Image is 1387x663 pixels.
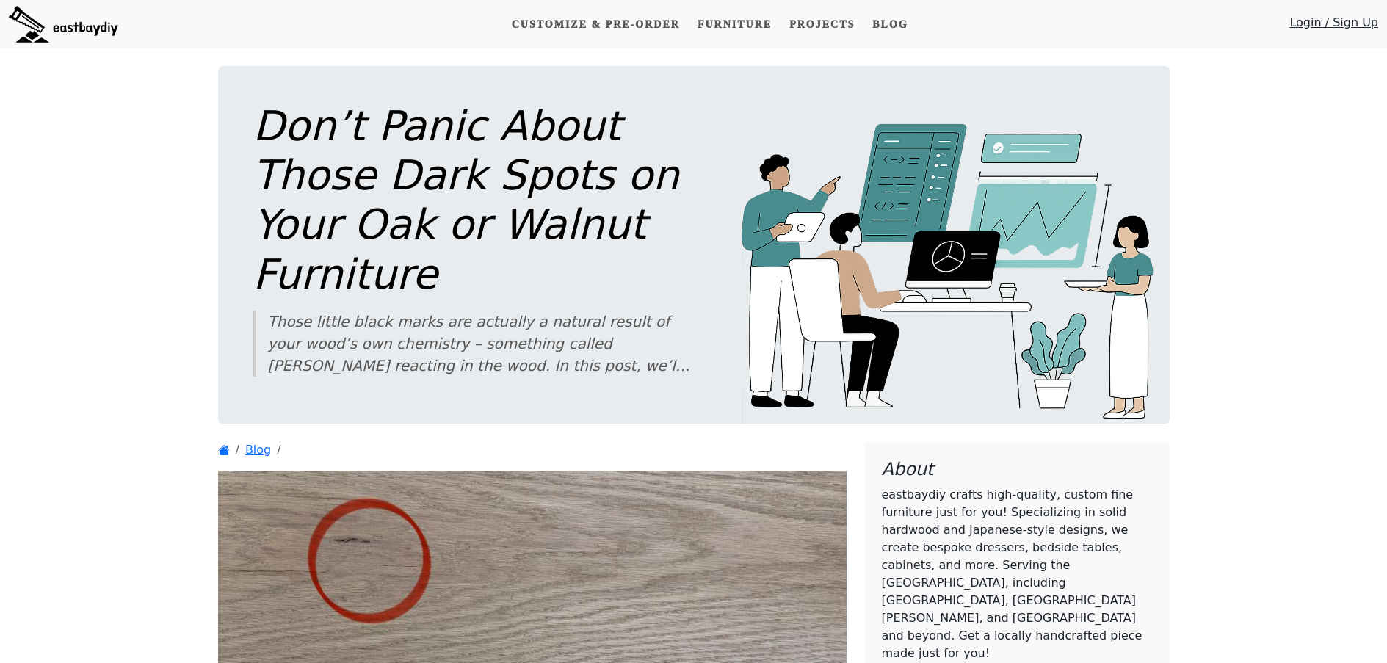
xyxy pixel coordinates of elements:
a: Furniture [692,11,778,38]
img: eastbaydiy [9,6,118,43]
a: Blog [866,11,913,38]
div: Those little black marks are actually a natural result of your wood’s own chemistry – something c... [268,311,694,377]
a: Blog [245,443,271,457]
a: Login / Sign Up [1289,14,1378,38]
h1: Don’t Panic About Those Dark Spots on Your Oak or Walnut Furniture [253,101,694,299]
p: eastbaydiy crafts high-quality, custom fine furniture just for you! Specializing in solid hardwoo... [882,486,1152,662]
a: Customize & Pre-order [506,11,686,38]
nav: breadcrumb [218,441,847,459]
h4: About [882,459,1152,480]
a: Projects [783,11,861,38]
